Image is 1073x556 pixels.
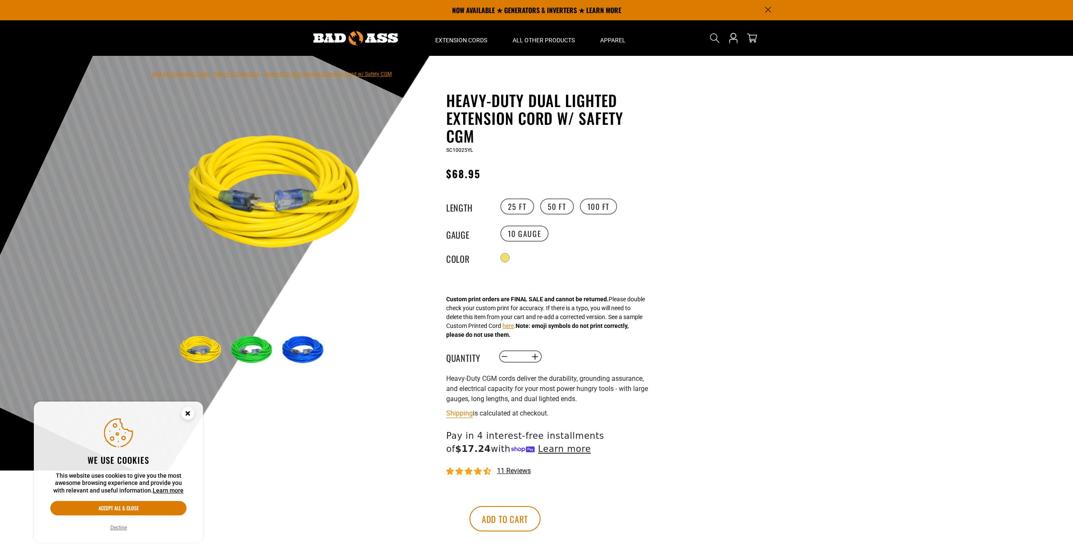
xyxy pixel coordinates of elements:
[446,147,473,153] span: SC10025YL
[108,523,129,532] button: Decline
[261,71,263,77] span: ›
[446,91,653,145] h1: Heavy-Duty Dual Lighted Extension Cord w/ Safety CGM
[50,472,187,495] p: This website uses cookies to give you the most awesome browsing experience and provide you with r...
[50,501,187,515] button: Accept all & close
[446,407,653,419] div: is calculated at checkout.
[152,71,209,77] a: Bad Ass Extension Cords
[446,296,609,303] strong: Custom print orders are FINAL SALE and cannot be returned.
[446,295,645,339] div: Please double check your custom print for accuracy. If there is a typo, you will need to delete t...
[469,506,541,531] button: Add to cart
[446,468,493,476] span: 4.64 stars
[446,351,488,362] label: Quantity
[502,322,514,330] button: here
[34,402,203,543] aside: Cookie Consent
[152,69,392,79] nav: breadcrumbs
[513,36,575,44] span: All Other Products
[423,20,500,56] summary: Extension Cords
[228,326,277,375] img: green
[587,20,638,56] summary: Apparel
[580,198,617,215] label: 100 FT
[264,71,392,77] span: Heavy-Duty Dual Lighted Extension Cord w/ Safety CGM
[214,71,259,77] a: Return to Collection
[500,226,549,242] label: 10 Gauge
[313,31,398,45] img: Bad Ass Extension Cords
[177,326,226,375] img: yellow
[50,454,187,465] h2: We use cookies
[540,198,574,215] label: 50 FT
[177,93,381,297] img: yellow
[500,20,587,56] summary: All Other Products
[708,31,722,45] summary: Search
[153,487,184,494] a: Learn more
[446,201,488,212] legend: Length
[280,326,329,375] img: blue
[446,322,628,338] strong: Note: emoji symbols do not print correctly, please do not use them.
[500,198,534,215] label: 25 FT
[446,252,488,263] legend: Color
[211,71,213,77] span: ›
[446,374,648,403] span: Heavy-Duty CGM cords deliver the durability, grounding assurance, and electrical capacity for you...
[446,228,488,239] legend: Gauge
[600,36,626,44] span: Apparel
[497,467,531,475] span: 11 reviews
[446,409,473,417] a: Shipping
[435,36,487,44] span: Extension Cords
[446,166,480,181] span: $68.95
